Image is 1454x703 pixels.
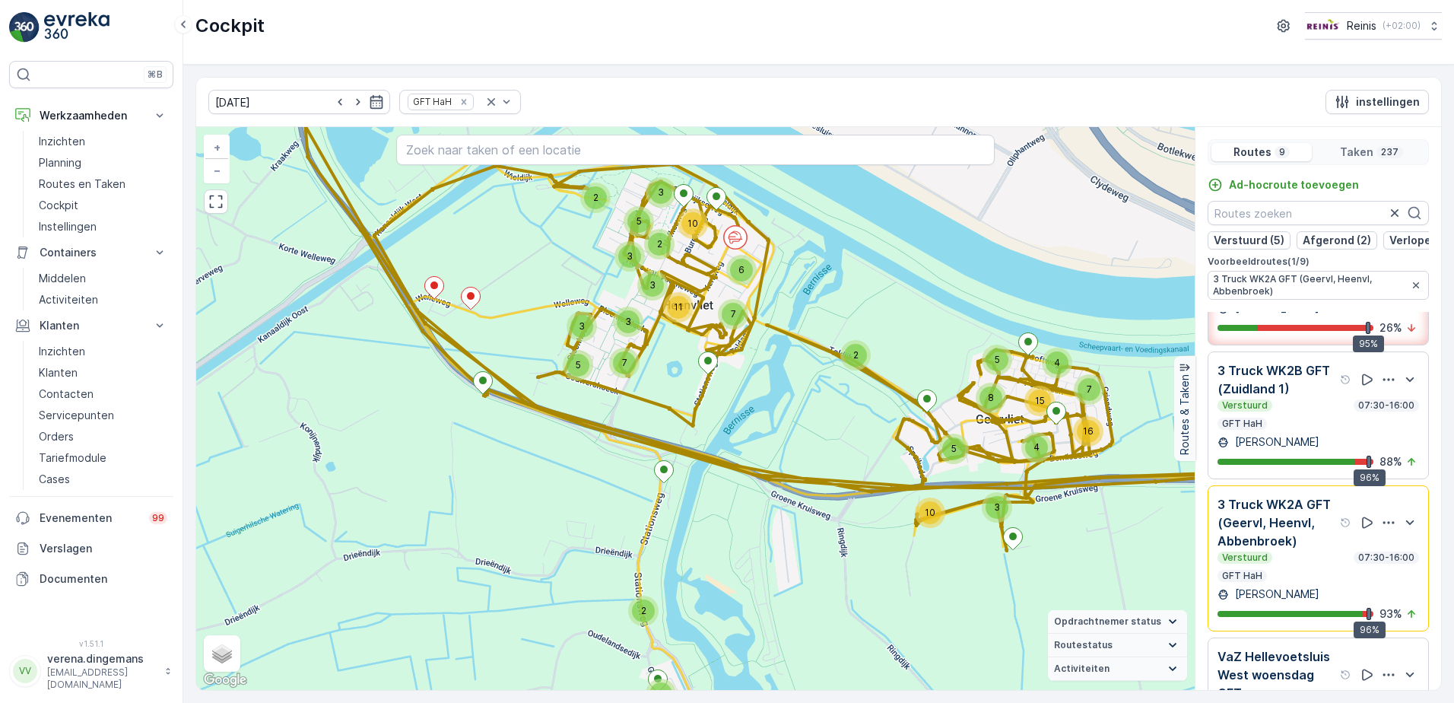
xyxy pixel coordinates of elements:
[214,164,221,177] span: −
[148,68,163,81] p: ⌘B
[39,365,78,380] p: Klanten
[1221,570,1264,582] p: GFT HaH
[9,100,173,131] button: Werkzaamheden
[40,511,140,526] p: Evenementen
[44,12,110,43] img: logo_light-DOdMpM7g.png
[1379,320,1402,336] p: 26 %
[1340,374,1352,386] div: help tooltippictogram
[33,195,173,216] a: Cockpit
[718,299,748,329] div: 7
[33,469,173,490] a: Cases
[208,90,390,114] input: dd/mm/yyyy
[1383,20,1421,32] p: ( +02:00 )
[40,318,143,333] p: Klanten
[205,637,239,670] a: Layers
[994,501,1000,513] span: 3
[1297,231,1377,250] button: Afgerond (2)
[39,386,94,402] p: Contacten
[988,392,994,403] span: 8
[995,354,1000,365] span: 5
[1303,233,1371,248] p: Afgerond (2)
[152,512,164,524] p: 99
[1054,616,1161,628] span: Opdrachtnemer status
[1278,146,1287,158] p: 9
[1357,399,1416,412] p: 07:30-16:00
[1305,17,1341,34] img: Reinis-Logo-Vrijstaand_Tekengebied-1-copy2_aBO4n7j.png
[613,307,643,337] div: 3
[1035,395,1045,406] span: 15
[938,434,969,464] div: 5
[40,571,167,587] p: Documenten
[579,320,585,332] span: 3
[9,651,173,691] button: VVverena.dingemans[EMAIL_ADDRESS][DOMAIN_NAME]
[627,250,633,262] span: 3
[214,141,221,154] span: +
[840,340,871,371] div: 2
[33,447,173,469] a: Tariefmodule
[687,218,698,229] span: 10
[1340,517,1352,529] div: help tooltippictogram
[925,507,935,518] span: 10
[205,136,228,159] a: In zoomen
[13,659,37,683] div: VV
[637,270,668,301] div: 3
[1379,606,1402,622] p: 93 %
[1177,374,1192,455] p: Routes & Taken
[1024,386,1055,416] div: 15
[33,383,173,405] a: Contacten
[1054,639,1113,651] span: Routestatus
[951,443,957,454] span: 5
[1221,552,1269,564] p: Verstuurd
[1305,12,1442,40] button: Reinis(+02:00)
[40,108,143,123] p: Werkzaamheden
[1073,416,1103,447] div: 16
[625,316,631,327] span: 3
[1357,552,1416,564] p: 07:30-16:00
[47,651,157,666] p: verena.dingemans
[200,670,250,690] img: Google
[1217,647,1337,702] p: VaZ Hellevoetsluis West woensdag GFT
[456,96,472,108] div: Remove GFT HaH
[1340,145,1373,160] p: Taken
[1033,441,1040,453] span: 4
[396,135,995,165] input: Zoek naar taken of een locatie
[853,349,859,361] span: 2
[614,241,645,272] div: 3
[1217,361,1337,398] p: 3 Truck WK2B GFT (Zuidland 1)
[1021,432,1052,463] div: 4
[1356,94,1420,110] p: instellingen
[976,383,1006,413] div: 8
[39,271,86,286] p: Middelen
[1354,469,1386,486] div: 96%
[628,596,659,626] div: 2
[9,564,173,594] a: Documenten
[1208,177,1359,192] a: Ad-hocroute toevoegen
[39,408,114,423] p: Servicepunten
[659,688,664,699] span: 5
[33,341,173,362] a: Inzichten
[915,498,945,528] div: 10
[1208,231,1291,250] button: Verstuurd (5)
[1353,336,1384,352] div: 95%
[678,208,708,239] div: 10
[1379,454,1402,469] p: 88 %
[39,344,85,359] p: Inzichten
[1347,18,1376,33] p: Reinis
[39,134,85,149] p: Inzichten
[39,450,106,466] p: Tariefmodule
[646,177,676,208] div: 3
[982,345,1012,375] div: 5
[205,159,228,182] a: Uitzoomen
[624,206,654,237] div: 5
[33,152,173,173] a: Planning
[39,198,78,213] p: Cockpit
[563,350,593,380] div: 5
[567,311,597,342] div: 3
[1208,256,1429,268] p: Voorbeeldroutes ( 1 / 9 )
[1379,146,1400,158] p: 237
[1232,587,1319,602] p: [PERSON_NAME]
[47,666,157,691] p: [EMAIL_ADDRESS][DOMAIN_NAME]
[657,238,662,250] span: 2
[738,264,744,275] span: 6
[649,279,656,291] span: 3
